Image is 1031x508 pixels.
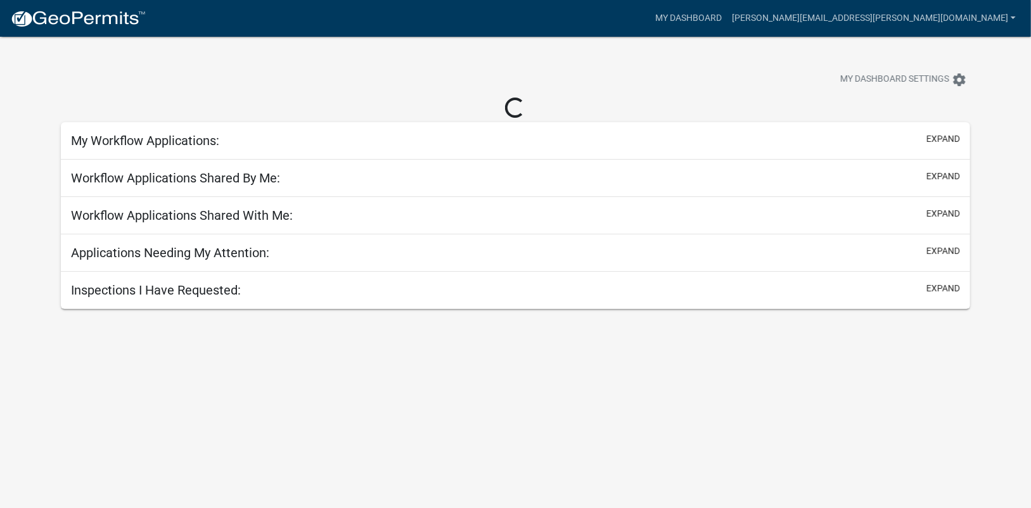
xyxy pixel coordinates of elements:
[952,72,967,87] i: settings
[71,245,269,260] h5: Applications Needing My Attention:
[926,132,960,146] button: expand
[830,67,977,92] button: My Dashboard Settingssettings
[71,208,293,223] h5: Workflow Applications Shared With Me:
[650,6,727,30] a: My Dashboard
[840,72,949,87] span: My Dashboard Settings
[926,282,960,295] button: expand
[926,207,960,220] button: expand
[926,244,960,258] button: expand
[71,133,219,148] h5: My Workflow Applications:
[926,170,960,183] button: expand
[71,170,280,186] h5: Workflow Applications Shared By Me:
[71,283,241,298] h5: Inspections I Have Requested:
[727,6,1021,30] a: [PERSON_NAME][EMAIL_ADDRESS][PERSON_NAME][DOMAIN_NAME]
